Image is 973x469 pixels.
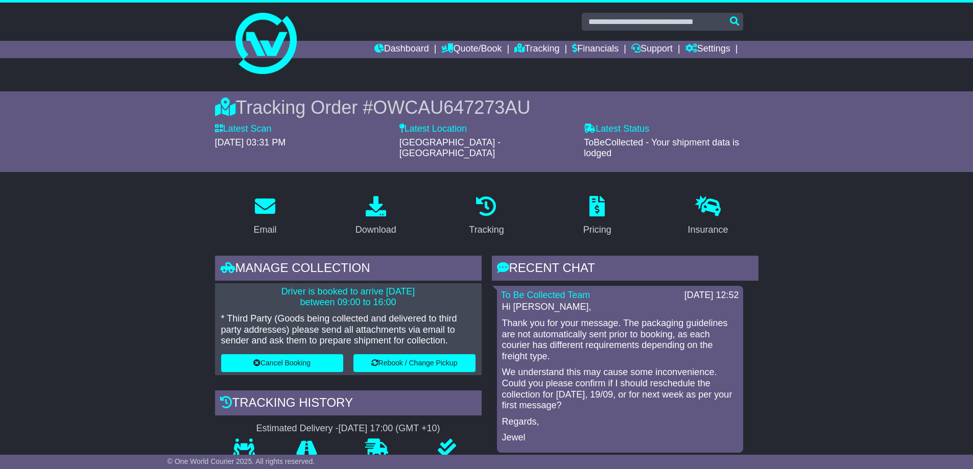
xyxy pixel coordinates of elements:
[221,313,476,347] p: * Third Party (Goods being collected and delivered to third party addresses) please send all atta...
[688,223,728,237] div: Insurance
[502,318,738,362] p: Thank you for your message. The packaging guidelines are not automatically sent prior to booking,...
[168,457,315,465] span: © One World Courier 2025. All rights reserved.
[215,390,482,418] div: Tracking history
[215,96,758,118] div: Tracking Order #
[355,223,396,237] div: Download
[399,137,501,159] span: [GEOGRAPHIC_DATA] - [GEOGRAPHIC_DATA]
[339,423,440,434] div: [DATE] 17:00 (GMT +10)
[572,41,619,58] a: Financials
[492,256,758,283] div: RECENT CHAT
[215,423,482,434] div: Estimated Delivery -
[215,124,272,135] label: Latest Scan
[215,256,482,283] div: Manage collection
[577,192,618,240] a: Pricing
[374,41,429,58] a: Dashboard
[631,41,673,58] a: Support
[221,354,343,372] button: Cancel Booking
[501,290,590,300] a: To Be Collected Team
[502,302,738,313] p: Hi [PERSON_NAME],
[441,41,502,58] a: Quote/Book
[469,223,504,237] div: Tracking
[353,354,476,372] button: Rebook / Change Pickup
[462,192,510,240] a: Tracking
[681,192,735,240] a: Insurance
[349,192,403,240] a: Download
[215,137,286,147] span: [DATE] 03:31 PM
[584,124,649,135] label: Latest Status
[399,124,467,135] label: Latest Location
[502,416,738,428] p: Regards,
[253,223,276,237] div: Email
[221,286,476,308] p: Driver is booked to arrive [DATE] between 09:00 to 16:00
[502,367,738,411] p: We understand this may cause some inconvenience. Could you please confirm if I should reschedule ...
[685,41,730,58] a: Settings
[684,290,739,301] div: [DATE] 12:52
[584,137,739,159] span: ToBeCollected - Your shipment data is lodged
[583,223,611,237] div: Pricing
[514,41,559,58] a: Tracking
[502,432,738,443] p: Jewel
[373,97,530,118] span: OWCAU647273AU
[247,192,283,240] a: Email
